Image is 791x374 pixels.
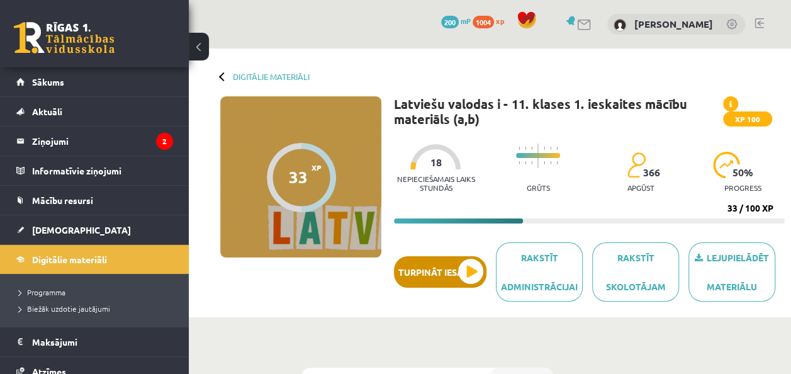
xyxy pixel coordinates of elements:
[531,147,532,150] img: icon-short-line-57e1e144782c952c97e751825c79c345078a6d821885a25fce030b3d8c18986b.svg
[441,16,471,26] a: 200 mP
[32,327,173,356] legend: Maksājumi
[16,186,173,215] a: Mācību resursi
[531,161,532,164] img: icon-short-line-57e1e144782c952c97e751825c79c345078a6d821885a25fce030b3d8c18986b.svg
[394,256,486,288] button: Turpināt iesākto
[550,147,551,150] img: icon-short-line-57e1e144782c952c97e751825c79c345078a6d821885a25fce030b3d8c18986b.svg
[32,106,62,117] span: Aktuāli
[32,76,64,88] span: Sākums
[525,161,526,164] img: icon-short-line-57e1e144782c952c97e751825c79c345078a6d821885a25fce030b3d8c18986b.svg
[14,22,115,54] a: Rīgas 1. Tālmācības vidusskola
[525,147,526,150] img: icon-short-line-57e1e144782c952c97e751825c79c345078a6d821885a25fce030b3d8c18986b.svg
[233,72,310,81] a: Digitālie materiāli
[394,174,478,192] p: Nepieciešamais laiks stundās
[519,161,520,164] img: icon-short-line-57e1e144782c952c97e751825c79c345078a6d821885a25fce030b3d8c18986b.svg
[627,183,654,192] p: apgūst
[537,144,539,168] img: icon-long-line-d9ea69661e0d244f92f715978eff75569469978d946b2353a9bb055b3ed8787d.svg
[289,167,308,186] div: 33
[32,156,173,185] legend: Informatīvie ziņojumi
[16,127,173,156] a: Ziņojumi2
[527,183,550,192] p: Grūts
[430,157,441,168] span: 18
[156,133,173,150] i: 2
[311,163,322,172] span: XP
[19,303,110,314] span: Biežāk uzdotie jautājumi
[16,215,173,244] a: [DEMOGRAPHIC_DATA]
[556,161,558,164] img: icon-short-line-57e1e144782c952c97e751825c79c345078a6d821885a25fce030b3d8c18986b.svg
[16,156,173,185] a: Informatīvie ziņojumi
[16,245,173,274] a: Digitālie materiāli
[32,195,93,206] span: Mācību resursi
[16,327,173,356] a: Maksājumi
[519,147,520,150] img: icon-short-line-57e1e144782c952c97e751825c79c345078a6d821885a25fce030b3d8c18986b.svg
[32,127,173,156] legend: Ziņojumi
[550,161,551,164] img: icon-short-line-57e1e144782c952c97e751825c79c345078a6d821885a25fce030b3d8c18986b.svg
[394,96,723,127] h1: Latviešu valodas i - 11. klases 1. ieskaites mācību materiāls (a,b)
[19,287,65,297] span: Programma
[732,167,754,178] span: 50 %
[723,111,772,127] span: XP 100
[19,286,176,298] a: Programma
[627,152,645,178] img: students-c634bb4e5e11cddfef0936a35e636f08e4e9abd3cc4e673bd6f9a4125e45ecb1.svg
[544,161,545,164] img: icon-short-line-57e1e144782c952c97e751825c79c345078a6d821885a25fce030b3d8c18986b.svg
[713,152,740,178] img: icon-progress-161ccf0a02000e728c5f80fcf4c31c7af3da0e1684b2b1d7c360e028c24a22f1.svg
[19,303,176,314] a: Biežāk uzdotie jautājumi
[16,67,173,96] a: Sākums
[688,242,775,302] a: Lejupielādēt materiālu
[461,16,471,26] span: mP
[32,254,107,265] span: Digitālie materiāli
[496,242,583,302] a: Rakstīt administrācijai
[724,183,761,192] p: progress
[16,97,173,126] a: Aktuāli
[614,19,626,31] img: Irēna Staģe
[592,242,679,302] a: Rakstīt skolotājam
[473,16,510,26] a: 1004 xp
[473,16,494,28] span: 1004
[496,16,504,26] span: xp
[441,16,459,28] span: 200
[32,224,131,235] span: [DEMOGRAPHIC_DATA]
[634,18,713,30] a: [PERSON_NAME]
[642,167,659,178] span: 366
[556,147,558,150] img: icon-short-line-57e1e144782c952c97e751825c79c345078a6d821885a25fce030b3d8c18986b.svg
[544,147,545,150] img: icon-short-line-57e1e144782c952c97e751825c79c345078a6d821885a25fce030b3d8c18986b.svg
